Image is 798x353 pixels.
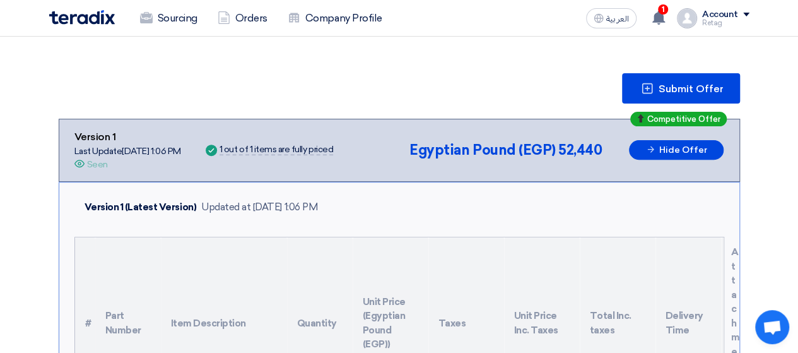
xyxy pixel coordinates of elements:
[49,10,115,25] img: Teradix logo
[629,140,724,160] button: Hide Offer
[74,129,181,145] div: Version 1
[622,73,740,104] button: Submit Offer
[659,84,724,94] span: Submit Offer
[208,4,278,32] a: Orders
[702,9,738,20] div: Account
[586,8,637,28] button: العربية
[87,158,108,171] div: Seen
[677,8,697,28] img: profile_test.png
[85,200,197,215] div: Version 1 (Latest Version)
[558,141,602,159] span: 52,440
[220,145,333,155] div: 1 out of 1 items are fully priced
[702,20,749,27] div: Retag
[278,4,392,32] a: Company Profile
[201,200,317,215] div: Updated at [DATE] 1:06 PM
[658,4,668,15] span: 1
[74,145,181,158] div: Last Update [DATE] 1:06 PM
[647,115,720,123] span: Competitive Offer
[606,15,629,23] span: العربية
[409,141,555,159] span: Egyptian Pound (EGP)
[755,310,789,344] a: Open chat
[130,4,208,32] a: Sourcing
